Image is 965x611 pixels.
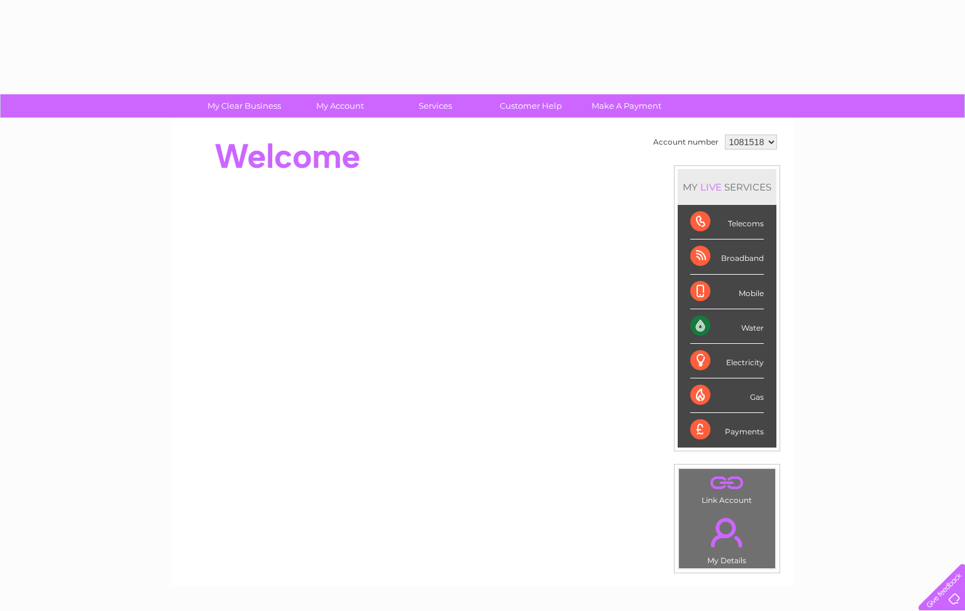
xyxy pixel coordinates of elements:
[690,378,764,413] div: Gas
[678,507,776,569] td: My Details
[575,94,678,118] a: Make A Payment
[288,94,392,118] a: My Account
[690,413,764,447] div: Payments
[690,205,764,239] div: Telecoms
[650,131,722,153] td: Account number
[383,94,487,118] a: Services
[678,468,776,508] td: Link Account
[678,169,776,205] div: MY SERVICES
[690,309,764,344] div: Water
[682,510,772,554] a: .
[682,472,772,494] a: .
[690,344,764,378] div: Electricity
[690,239,764,274] div: Broadband
[192,94,296,118] a: My Clear Business
[479,94,583,118] a: Customer Help
[690,275,764,309] div: Mobile
[698,181,724,193] div: LIVE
